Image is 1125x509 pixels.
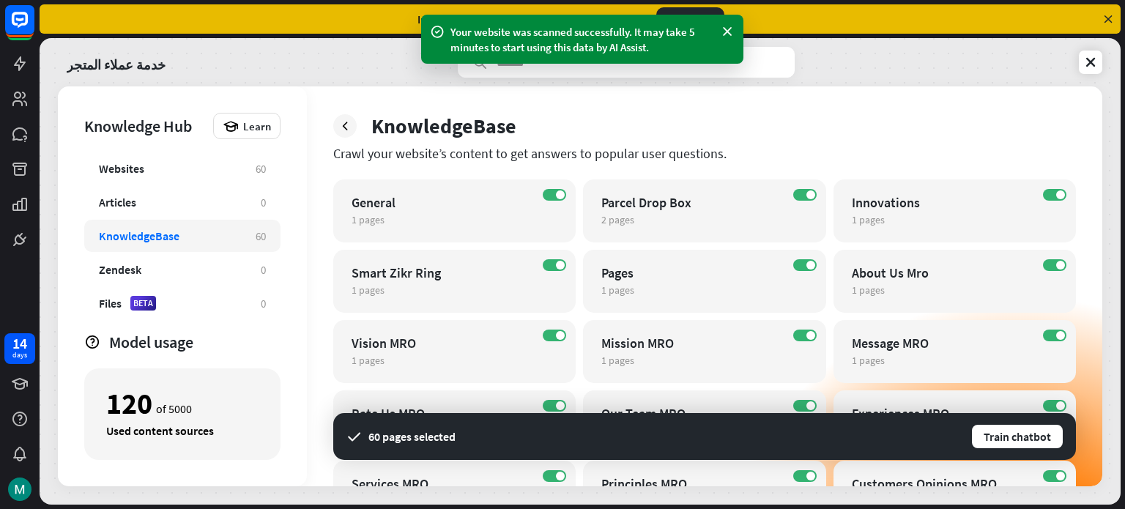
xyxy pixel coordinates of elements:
[417,12,645,26] div: Install ChatBot to start automating your business
[12,6,56,50] button: Open LiveChat chat widget
[12,337,27,350] div: 14
[450,24,714,55] div: Your website was scanned successfully. It may take 5 minutes to start using this data by AI Assist.
[656,7,724,31] div: Install now
[12,350,27,360] div: days
[4,333,35,364] a: 14 days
